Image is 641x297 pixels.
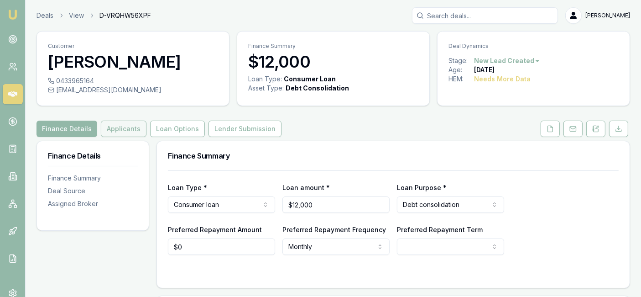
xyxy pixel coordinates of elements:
[36,11,151,20] nav: breadcrumb
[168,152,619,159] h3: Finance Summary
[48,199,138,208] div: Assigned Broker
[36,121,97,137] button: Finance Details
[282,226,386,233] label: Preferred Repayment Frequency
[48,42,218,50] p: Customer
[208,121,281,137] button: Lender Submission
[48,53,218,71] h3: [PERSON_NAME]
[207,121,283,137] a: Lender Submission
[48,186,138,196] div: Deal Source
[448,74,474,84] div: HEM:
[99,121,148,137] a: Applicants
[48,152,138,159] h3: Finance Details
[286,84,349,93] div: Debt Consolidation
[282,196,390,213] input: $
[585,12,630,19] span: [PERSON_NAME]
[7,9,18,20] img: emu-icon-u.png
[248,42,418,50] p: Finance Summary
[448,42,619,50] p: Deal Dynamics
[397,184,447,191] label: Loan Purpose *
[48,85,218,95] div: [EMAIL_ADDRESS][DOMAIN_NAME]
[397,226,483,233] label: Preferred Repayment Term
[150,121,205,137] button: Loan Options
[148,121,207,137] a: Loan Options
[69,11,84,20] a: View
[248,84,284,93] div: Asset Type :
[248,53,418,71] h3: $12,000
[168,239,275,255] input: $
[48,76,218,85] div: 0433965164
[48,174,138,183] div: Finance Summary
[248,74,282,84] div: Loan Type:
[448,65,474,74] div: Age:
[474,56,541,65] button: New Lead Created
[99,11,151,20] span: D-VRQHW56XPF
[168,184,207,191] label: Loan Type *
[448,56,474,65] div: Stage:
[282,184,330,191] label: Loan amount *
[412,7,558,24] input: Search deals
[284,74,336,84] div: Consumer Loan
[36,121,99,137] a: Finance Details
[168,226,262,233] label: Preferred Repayment Amount
[474,65,495,74] div: [DATE]
[101,121,146,137] button: Applicants
[474,74,531,84] div: Needs More Data
[36,11,53,20] a: Deals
